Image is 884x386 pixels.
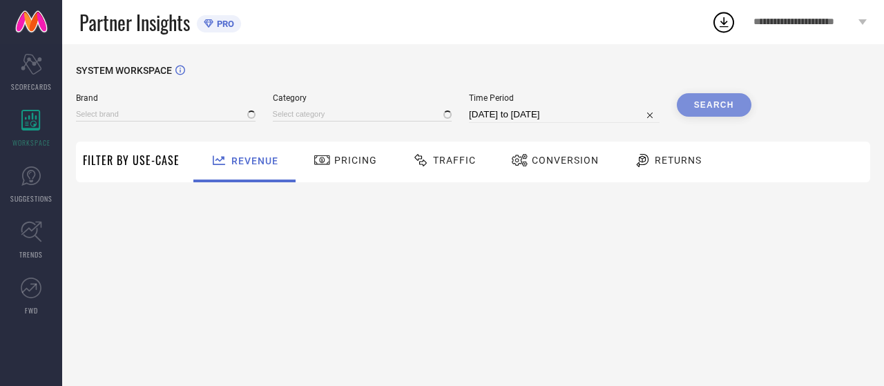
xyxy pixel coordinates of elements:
input: Select category [273,107,452,122]
span: Conversion [532,155,599,166]
span: WORKSPACE [12,137,50,148]
input: Select time period [469,106,660,123]
span: PRO [213,19,234,29]
span: FWD [25,305,38,316]
span: Returns [655,155,702,166]
span: SYSTEM WORKSPACE [76,65,172,76]
div: Open download list [711,10,736,35]
span: Time Period [469,93,660,103]
span: TRENDS [19,249,43,260]
span: Brand [76,93,256,103]
span: Filter By Use-Case [83,152,180,168]
span: Traffic [433,155,476,166]
span: Revenue [231,155,278,166]
span: SUGGESTIONS [10,193,52,204]
span: Partner Insights [79,8,190,37]
span: SCORECARDS [11,81,52,92]
span: Category [273,93,452,103]
span: Pricing [334,155,377,166]
input: Select brand [76,107,256,122]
